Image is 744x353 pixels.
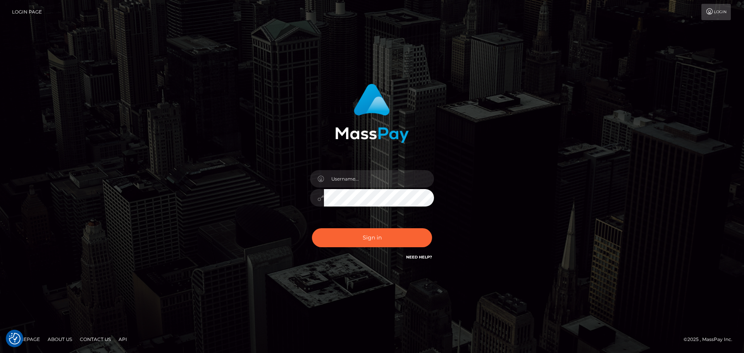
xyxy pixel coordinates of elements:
[9,333,43,345] a: Homepage
[684,335,738,344] div: © 2025 , MassPay Inc.
[335,84,409,143] img: MassPay Login
[701,4,731,20] a: Login
[12,4,42,20] a: Login Page
[324,170,434,188] input: Username...
[9,333,21,344] button: Consent Preferences
[9,333,21,344] img: Revisit consent button
[406,255,432,260] a: Need Help?
[115,333,130,345] a: API
[312,228,432,247] button: Sign in
[77,333,114,345] a: Contact Us
[45,333,75,345] a: About Us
